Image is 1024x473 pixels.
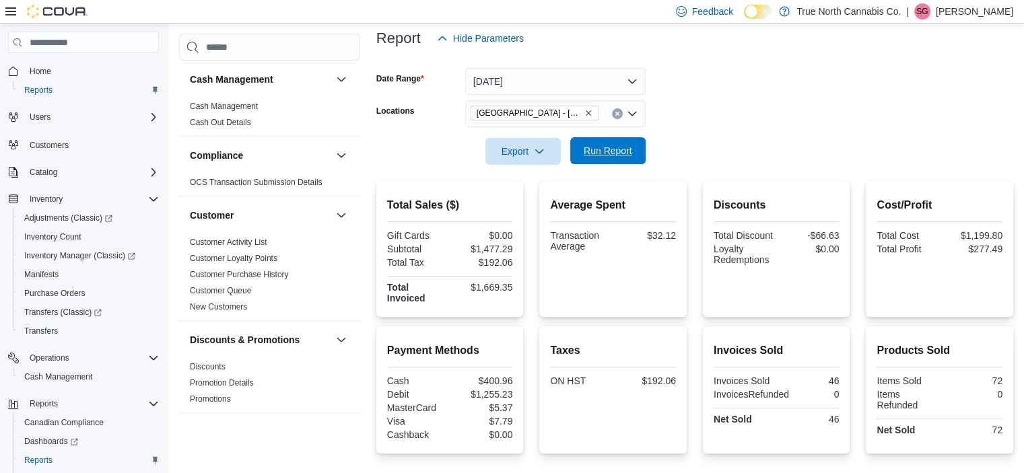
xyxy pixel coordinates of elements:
[24,326,58,336] span: Transfers
[24,396,63,412] button: Reports
[19,304,107,320] a: Transfers (Classic)
[794,389,839,400] div: 0
[943,389,1002,400] div: 0
[877,197,1002,213] h2: Cost/Profit
[452,429,512,440] div: $0.00
[190,238,267,247] a: Customer Activity List
[24,63,57,79] a: Home
[477,106,582,120] span: [GEOGRAPHIC_DATA] - [STREET_ADDRESS]
[24,436,78,447] span: Dashboards
[943,375,1002,386] div: 72
[24,191,68,207] button: Inventory
[3,135,164,154] button: Customers
[24,350,159,366] span: Operations
[24,136,159,153] span: Customers
[714,230,774,241] div: Total Discount
[190,209,234,222] h3: Customer
[779,230,839,241] div: -$66.63
[179,359,360,412] div: Discounts & Promotions
[24,269,59,280] span: Manifests
[387,416,447,427] div: Visa
[24,396,159,412] span: Reports
[692,5,733,18] span: Feedback
[24,371,92,382] span: Cash Management
[24,109,159,125] span: Users
[190,270,289,279] a: Customer Purchase History
[744,5,772,19] input: Dark Mode
[19,248,159,264] span: Inventory Manager (Classic)
[493,138,553,165] span: Export
[19,82,58,98] a: Reports
[943,425,1002,435] div: 72
[13,367,164,386] button: Cash Management
[13,284,164,303] button: Purchase Orders
[452,375,512,386] div: $400.96
[190,286,251,295] a: Customer Queue
[387,429,447,440] div: Cashback
[906,3,909,20] p: |
[19,229,87,245] a: Inventory Count
[13,413,164,432] button: Canadian Compliance
[19,285,91,301] a: Purchase Orders
[190,254,277,263] a: Customer Loyalty Points
[550,230,610,252] div: Transaction Average
[24,137,74,153] a: Customers
[19,323,159,339] span: Transfers
[452,416,512,427] div: $7.79
[387,230,447,241] div: Gift Cards
[190,394,231,404] span: Promotions
[19,323,63,339] a: Transfers
[333,332,349,348] button: Discounts & Promotions
[24,307,102,318] span: Transfers (Classic)
[19,369,98,385] a: Cash Management
[190,73,331,86] button: Cash Management
[19,248,141,264] a: Inventory Manager (Classic)
[485,138,561,165] button: Export
[190,237,267,248] span: Customer Activity List
[779,244,839,254] div: $0.00
[190,285,251,296] span: Customer Queue
[30,353,69,363] span: Operations
[190,117,251,128] span: Cash Out Details
[387,402,447,413] div: MasterCard
[616,230,676,241] div: $32.12
[179,98,360,136] div: Cash Management
[914,3,930,20] div: Sam Grenier
[19,210,118,226] a: Adjustments (Classic)
[877,244,936,254] div: Total Profit
[714,414,752,425] strong: Net Sold
[452,244,512,254] div: $1,477.29
[19,229,159,245] span: Inventory Count
[190,101,258,112] span: Cash Management
[13,227,164,246] button: Inventory Count
[19,414,109,431] a: Canadian Compliance
[30,167,57,178] span: Catalog
[190,73,273,86] h3: Cash Management
[190,362,226,371] a: Discounts
[13,246,164,265] a: Inventory Manager (Classic)
[779,414,839,425] div: 46
[24,350,75,366] button: Operations
[24,109,56,125] button: Users
[13,209,164,227] a: Adjustments (Classic)
[387,257,447,268] div: Total Tax
[877,389,936,410] div: Items Refunded
[30,112,50,122] span: Users
[744,19,745,20] span: Dark Mode
[190,209,331,222] button: Customer
[24,213,112,223] span: Adjustments (Classic)
[19,433,159,449] span: Dashboards
[190,378,254,388] a: Promotion Details
[714,342,840,359] h2: Invoices Sold
[190,333,300,347] h3: Discounts & Promotions
[190,118,251,127] a: Cash Out Details
[333,207,349,223] button: Customer
[190,149,331,162] button: Compliance
[714,197,840,213] h2: Discounts
[936,3,1013,20] p: [PERSON_NAME]
[190,177,322,188] span: OCS Transaction Submission Details
[24,164,63,180] button: Catalog
[877,425,915,435] strong: Net Sold
[387,282,425,303] strong: Total Invoiced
